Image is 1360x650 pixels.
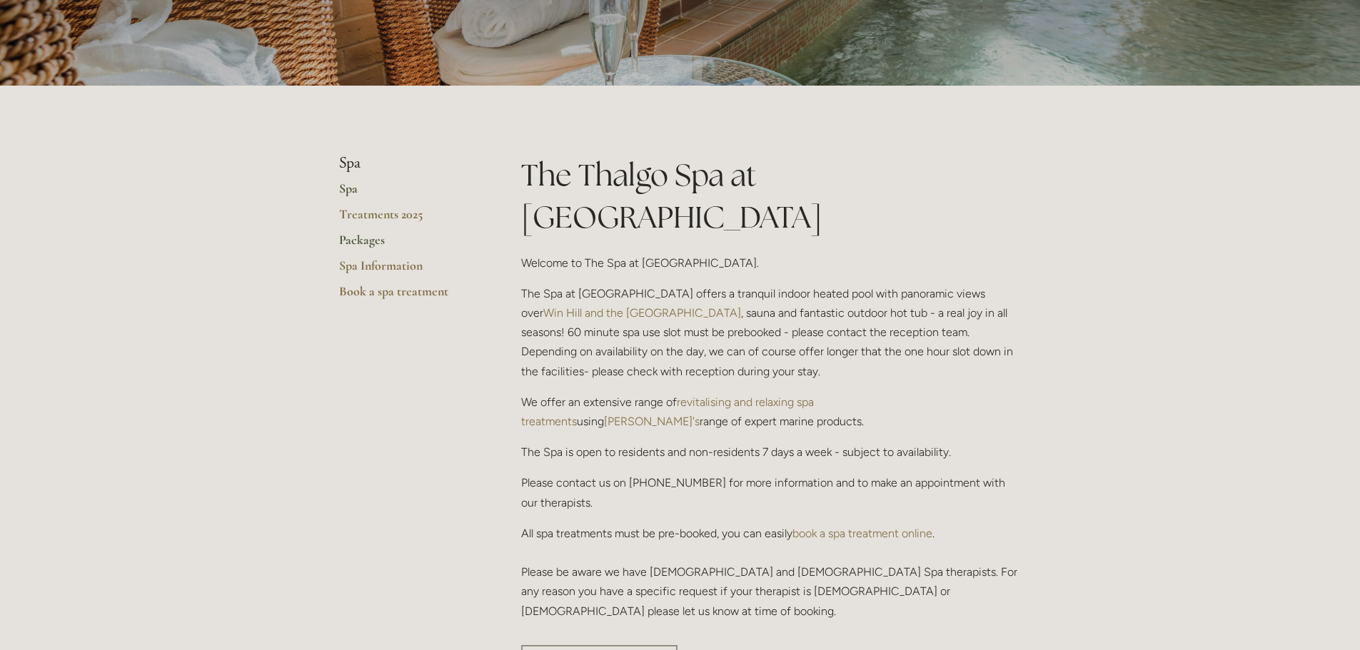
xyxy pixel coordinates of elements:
[792,527,932,540] a: book a spa treatment online
[339,206,475,232] a: Treatments 2025
[521,154,1022,238] h1: The Thalgo Spa at [GEOGRAPHIC_DATA]
[521,392,1022,431] p: We offer an extensive range of using range of expert marine products.
[521,524,1022,621] p: All spa treatments must be pre-booked, you can easily . Please be aware we have [DEMOGRAPHIC_DATA...
[521,253,1022,273] p: Welcome to The Spa at [GEOGRAPHIC_DATA].
[339,258,475,283] a: Spa Information
[339,283,475,309] a: Book a spa treatment
[543,306,741,320] a: Win Hill and the [GEOGRAPHIC_DATA]
[521,284,1022,381] p: The Spa at [GEOGRAPHIC_DATA] offers a tranquil indoor heated pool with panoramic views over , sau...
[339,232,475,258] a: Packages
[521,442,1022,462] p: The Spa is open to residents and non-residents 7 days a week - subject to availability.
[521,473,1022,512] p: Please contact us on [PHONE_NUMBER] for more information and to make an appointment with our ther...
[604,415,700,428] a: [PERSON_NAME]'s
[339,154,475,173] li: Spa
[339,181,475,206] a: Spa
